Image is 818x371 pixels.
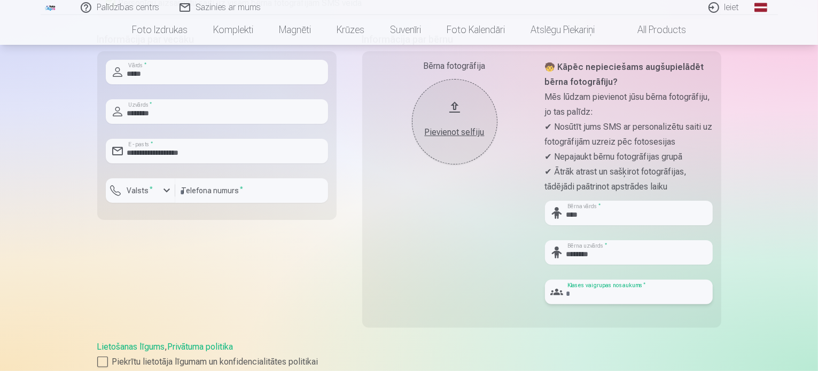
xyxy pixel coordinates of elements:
[266,15,324,45] a: Magnēti
[106,178,175,203] button: Valsts*
[518,15,607,45] a: Atslēgu piekariņi
[97,356,721,368] label: Piekrītu lietotāja līgumam un konfidencialitātes politikai
[607,15,699,45] a: All products
[412,79,497,164] button: Pievienot selfiju
[545,164,713,194] p: ✔ Ātrāk atrast un sašķirot fotogrāfijas, tādējādi paātrinot apstrādes laiku
[97,341,721,368] div: ,
[423,126,487,139] div: Pievienot selfiju
[545,120,713,149] p: ✔ Nosūtīt jums SMS ar personalizētu saiti uz fotogrāfijām uzreiz pēc fotosesijas
[168,342,233,352] a: Privātuma politika
[119,15,200,45] a: Foto izdrukas
[324,15,377,45] a: Krūzes
[377,15,434,45] a: Suvenīri
[545,62,704,87] strong: 🧒 Kāpēc nepieciešams augšupielādēt bērna fotogrāfiju?
[45,4,57,11] img: /fa1
[434,15,518,45] a: Foto kalendāri
[123,185,158,196] label: Valsts
[545,149,713,164] p: ✔ Nepajaukt bērnu fotogrāfijas grupā
[97,342,165,352] a: Lietošanas līgums
[200,15,266,45] a: Komplekti
[545,90,713,120] p: Mēs lūdzam pievienot jūsu bērna fotogrāfiju, jo tas palīdz:
[371,60,539,73] div: Bērna fotogrāfija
